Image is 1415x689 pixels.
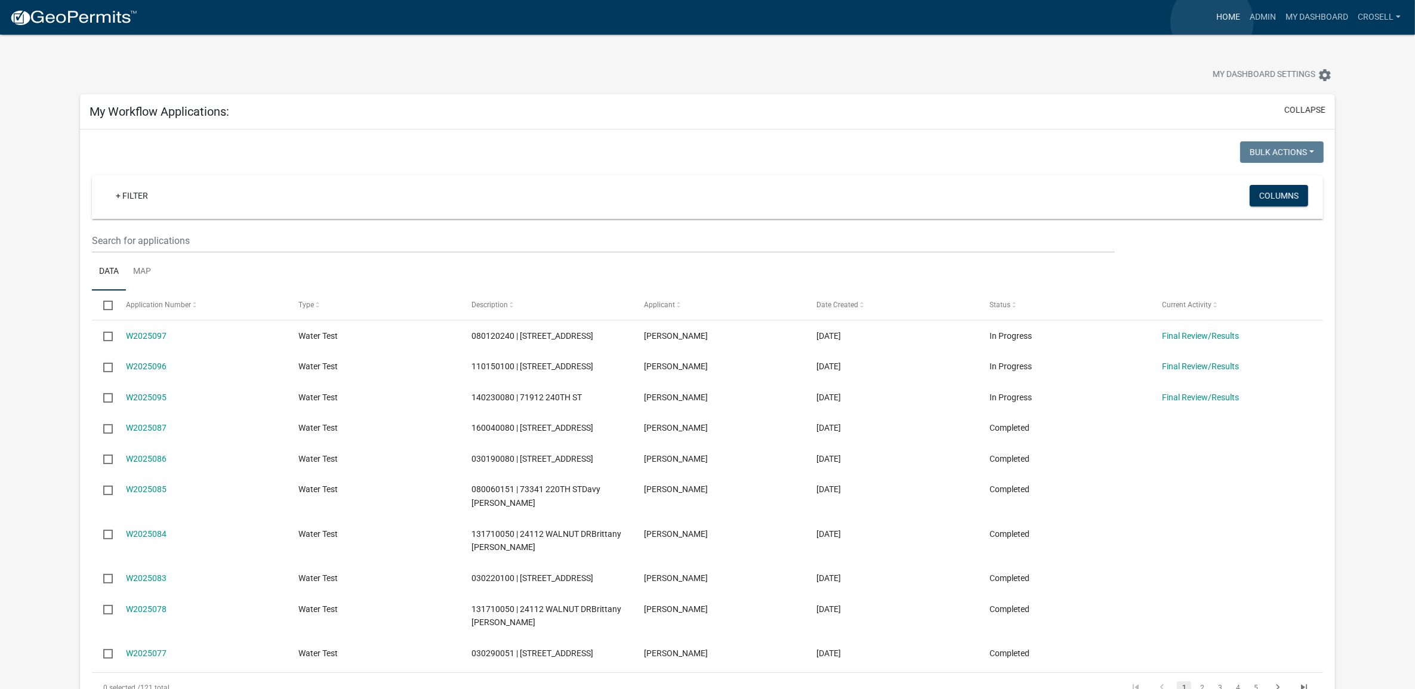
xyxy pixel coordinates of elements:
[633,291,805,319] datatable-header-cell: Applicant
[817,454,841,464] span: 09/18/2025
[1245,6,1281,29] a: Admin
[644,484,708,494] span: Craig J. Rosell
[805,291,978,319] datatable-header-cell: Date Created
[817,301,859,309] span: Date Created
[126,362,167,371] a: W2025096
[126,301,191,309] span: Application Number
[460,291,633,319] datatable-header-cell: Description
[90,104,229,119] h5: My Workflow Applications:
[644,301,675,309] span: Applicant
[817,362,841,371] span: 10/02/2025
[989,529,1029,539] span: Completed
[1353,6,1405,29] a: crosell
[106,185,158,206] a: + Filter
[978,291,1151,319] datatable-header-cell: Status
[126,331,167,341] a: W2025097
[126,604,167,614] a: W2025078
[126,529,167,539] a: W2025084
[126,648,167,658] a: W2025077
[1284,104,1325,116] button: collapse
[989,604,1029,614] span: Completed
[644,454,708,464] span: Craig J. Rosell
[471,331,593,341] span: 080120240 | 20044 780TH AVE
[817,529,841,539] span: 09/10/2025
[298,648,338,658] span: Water Test
[298,423,338,432] span: Water Test
[92,228,1115,253] input: Search for applications
[298,301,314,309] span: Type
[471,393,582,402] span: 140230080 | 71912 240TH ST
[644,529,708,539] span: Craig J. Rosell
[817,604,841,614] span: 09/02/2025
[644,604,708,614] span: Craig J. Rosell
[1151,291,1323,319] datatable-header-cell: Current Activity
[1281,6,1353,29] a: My Dashboard
[287,291,460,319] datatable-header-cell: Type
[817,573,841,583] span: 09/09/2025
[989,454,1029,464] span: Completed
[644,573,708,583] span: Craig J. Rosell
[471,362,593,371] span: 110150100 | 88308 258TH ST
[989,301,1010,309] span: Status
[126,484,167,494] a: W2025085
[989,573,1029,583] span: Completed
[1162,301,1211,309] span: Current Activity
[817,331,841,341] span: 10/02/2025
[989,362,1032,371] span: In Progress
[989,393,1032,402] span: In Progress
[989,648,1029,658] span: Completed
[989,484,1029,494] span: Completed
[471,423,593,432] span: 160040080 | 33002 875TH AVE
[298,529,338,539] span: Water Test
[298,604,338,614] span: Water Test
[1318,68,1332,82] i: settings
[1203,63,1342,86] button: My Dashboard Settingssettings
[1213,68,1315,82] span: My Dashboard Settings
[298,573,338,583] span: Water Test
[1250,185,1308,206] button: Columns
[471,484,600,508] span: 080060151 | 73341 220TH STDavy Villarreal
[1162,362,1239,371] a: Final Review/Results
[298,484,338,494] span: Water Test
[92,253,126,291] a: Data
[115,291,287,319] datatable-header-cell: Application Number
[644,423,708,432] span: Craig J. Rosell
[92,291,115,319] datatable-header-cell: Select
[817,423,841,432] span: 09/19/2025
[644,362,708,371] span: Craig J. Rosell
[817,648,841,658] span: 08/28/2025
[298,331,338,341] span: Water Test
[126,454,167,464] a: W2025086
[644,648,708,658] span: Craig J. Rosell
[989,423,1029,432] span: Completed
[644,393,708,402] span: Craig J. Rosell
[989,331,1032,341] span: In Progress
[1162,331,1239,341] a: Final Review/Results
[471,648,593,658] span: 030290051 | 74608 110TH ST
[471,454,593,464] span: 030190080 | 73260 125TH ST
[817,393,841,402] span: 10/02/2025
[1240,141,1324,163] button: Bulk Actions
[1211,6,1245,29] a: Home
[298,362,338,371] span: Water Test
[126,253,158,291] a: Map
[126,393,167,402] a: W2025095
[471,604,621,628] span: 131710050 | 24112 WALNUT DRBrittany Lorenz
[644,331,708,341] span: Craig J. Rosell
[471,529,621,552] span: 131710050 | 24112 WALNUT DRBrittany Lorenz
[298,454,338,464] span: Water Test
[126,573,167,583] a: W2025083
[126,423,167,432] a: W2025087
[471,573,593,583] span: 030220100 | 76222 125TH ST
[817,484,841,494] span: 09/12/2025
[1162,393,1239,402] a: Final Review/Results
[298,393,338,402] span: Water Test
[471,301,508,309] span: Description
